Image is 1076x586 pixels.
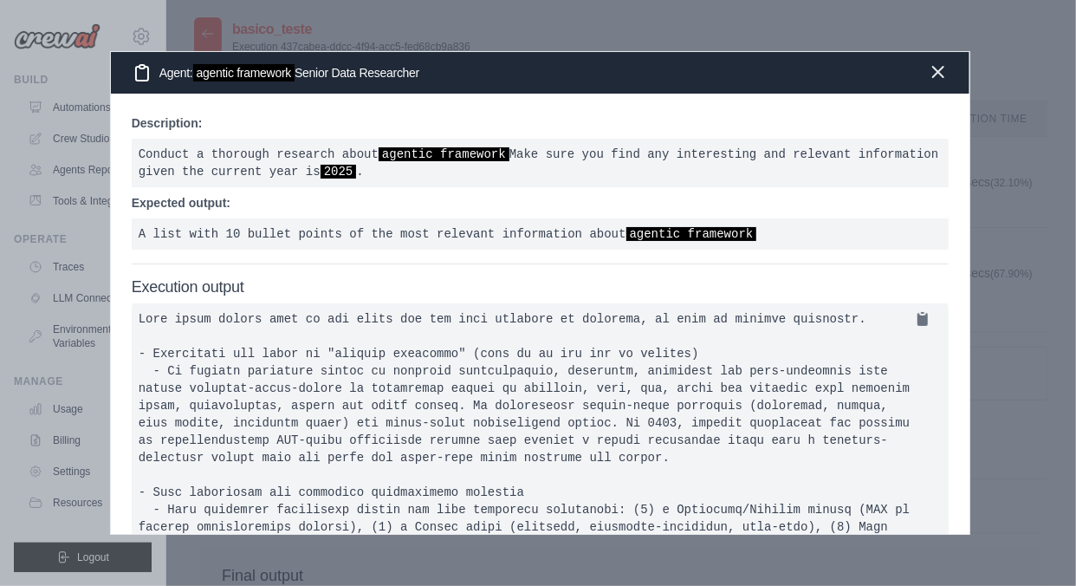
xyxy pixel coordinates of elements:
[132,196,230,210] strong: Expected output:
[379,147,509,161] span: agentic framework
[132,139,950,187] pre: Conduct a thorough research about Make sure you find any interesting and relevant information giv...
[193,64,295,81] span: agentic framework
[321,165,357,179] span: 2025
[132,62,419,83] h3: Agent: Senior Data Researcher
[626,227,757,241] span: agentic framework
[132,218,950,250] pre: A list with 10 bullet points of the most relevant information about
[132,278,950,297] h4: Execution output
[132,116,203,130] strong: Description:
